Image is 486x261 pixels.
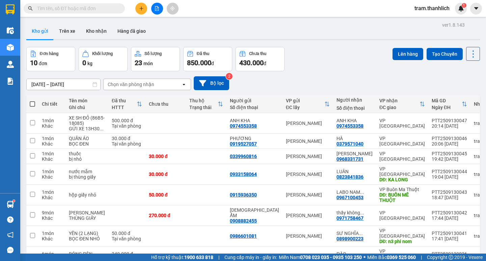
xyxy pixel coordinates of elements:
[39,61,47,66] span: đơn
[230,136,279,141] div: PHƯƠNG
[69,136,105,141] div: QUẦN ÁO
[7,27,14,34] img: warehouse-icon
[336,215,363,221] div: 0971758467
[300,255,362,260] strong: 0708 023 035 - 0935 103 250
[149,213,183,218] div: 270.000 đ
[282,95,333,113] th: Toggle SortBy
[42,195,62,200] div: Khác
[139,6,144,11] span: plus
[149,154,183,159] div: 30.000 đ
[432,210,467,215] div: PTT2509130042
[286,154,330,159] div: [PERSON_NAME]
[69,151,105,156] div: thuốc
[112,251,142,257] div: 240.000 đ
[69,115,105,126] div: XE SH ĐỎ (86B5-18085)
[7,44,14,51] img: warehouse-icon
[432,141,467,147] div: 20:06 [DATE]
[336,123,363,129] div: 0974553358
[42,231,62,236] div: 1 món
[336,105,373,111] div: Số điện thoại
[7,232,13,238] span: notification
[359,231,363,236] span: ...
[187,59,211,67] span: 850.000
[42,236,62,241] div: Khác
[143,61,153,66] span: món
[432,215,467,221] div: 17:44 [DATE]
[230,123,257,129] div: 0974553358
[432,118,467,123] div: PTT2509130047
[26,47,75,71] button: Đơn hàng10đơn
[336,251,373,257] div: ĐÀO
[112,23,151,39] button: Hàng đã giao
[432,231,467,236] div: PTT2509130041
[42,251,62,257] div: 6 món
[69,141,105,147] div: BỌC ĐEN
[13,200,15,202] sup: 1
[286,233,330,239] div: [PERSON_NAME]
[112,231,142,236] div: 50.000 đ
[5,40,67,47] div: Gửi: [PERSON_NAME]
[197,51,209,56] div: Đã thu
[42,136,62,141] div: 1 món
[432,123,467,129] div: 20:14 [DATE]
[379,151,425,162] div: VP [GEOGRAPHIC_DATA]
[144,51,162,56] div: Số lượng
[112,98,137,103] div: Đã thu
[432,169,467,174] div: PTT2509130044
[69,98,105,103] div: Tên món
[194,76,229,90] button: Bộ lọc
[42,118,62,123] div: 1 món
[336,231,373,236] div: SƯ NGHĨA (0945208445)
[226,73,233,80] sup: 2
[42,141,62,147] div: Khác
[108,81,154,88] div: Chọn văn phòng nhận
[379,98,420,103] div: VP nhận
[87,61,92,66] span: kg
[286,138,330,144] div: [PERSON_NAME]
[230,192,257,198] div: 0915936350
[5,47,67,54] div: ANH KHA
[360,210,364,215] span: ...
[69,231,105,236] div: YẾN (2 LẠNG)
[428,95,470,113] th: Toggle SortBy
[286,172,330,177] div: [PERSON_NAME]
[100,126,104,131] span: ...
[286,121,330,126] div: [PERSON_NAME]
[7,201,14,208] img: warehouse-icon
[92,51,113,56] div: Khối lượng
[264,61,266,66] span: đ
[189,105,218,110] div: Trạng thái
[387,255,416,260] strong: 0369 525 060
[432,151,467,156] div: PTT2509130045
[336,174,363,180] div: 0823841836
[81,23,112,39] button: Kho nhận
[54,23,81,39] button: Trên xe
[151,254,213,261] span: Hỗ trợ kỹ thuật:
[336,97,373,103] div: Người nhận
[286,105,324,110] div: ĐC lấy
[82,59,86,67] span: 0
[360,189,364,195] span: ...
[230,98,279,103] div: Người gửi
[279,254,362,261] span: Miền Nam
[379,105,420,110] div: ĐC giao
[379,166,425,177] div: VP [GEOGRAPHIC_DATA]
[37,5,117,12] input: Tìm tên, số ĐT hoặc mã đơn
[42,189,62,195] div: 1 món
[230,233,257,239] div: 0986601081
[432,136,467,141] div: PTT2509130046
[7,216,13,223] span: question-circle
[367,254,416,261] span: Miền Bắc
[69,169,105,174] div: nước mắm
[462,3,466,8] sup: 1
[379,228,425,239] div: VP [GEOGRAPHIC_DATA]
[26,23,54,39] button: Kho gửi
[230,118,279,123] div: ANH KHA
[286,213,330,218] div: [PERSON_NAME]
[135,3,147,15] button: plus
[218,254,219,261] span: |
[432,156,467,162] div: 19:42 [DATE]
[149,172,183,177] div: 30.000 đ
[379,177,425,182] div: DĐ: KA LONG
[69,210,105,215] div: THANH LONG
